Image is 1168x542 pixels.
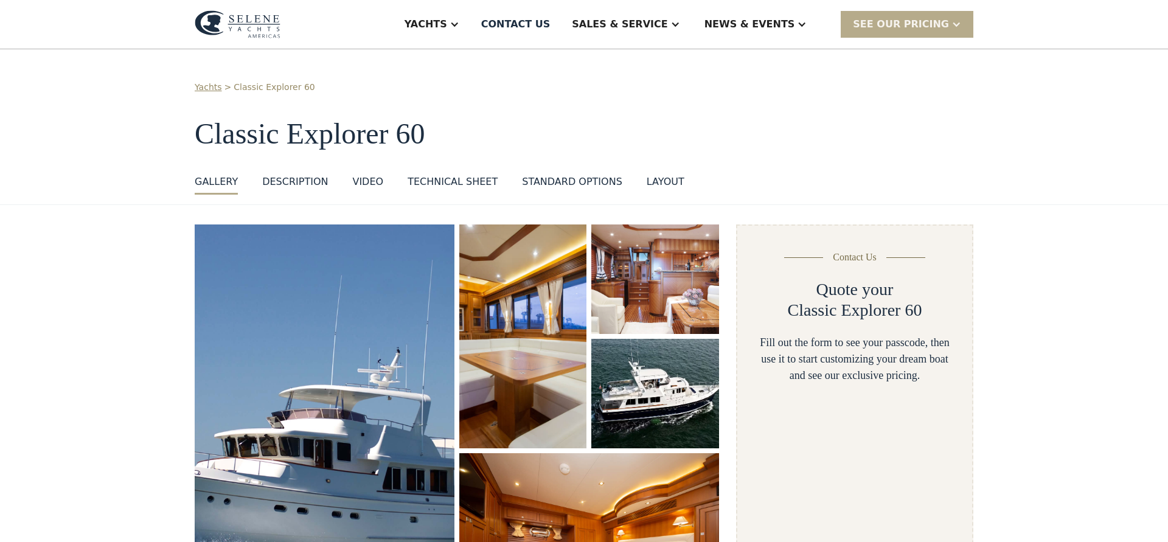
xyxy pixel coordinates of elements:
[408,175,498,189] div: Technical sheet
[195,81,222,94] a: Yachts
[459,224,586,448] a: open lightbox
[788,300,922,321] h2: Classic Explorer 60
[591,339,719,448] a: open lightbox
[522,175,622,189] div: standard options
[195,118,973,150] h1: Classic Explorer 60
[841,11,973,37] div: SEE Our Pricing
[522,175,622,195] a: standard options
[195,175,238,195] a: GALLERY
[262,175,328,189] div: DESCRIPTION
[647,175,684,189] div: layout
[853,17,949,32] div: SEE Our Pricing
[816,279,894,300] h2: Quote your
[704,17,795,32] div: News & EVENTS
[405,17,447,32] div: Yachts
[195,10,280,38] img: logo
[195,175,238,189] div: GALLERY
[757,335,953,384] div: Fill out the form to see your passcode, then use it to start customizing your dream boat and see ...
[591,224,719,334] a: open lightbox
[352,175,383,189] div: VIDEO
[224,81,232,94] div: >
[572,17,667,32] div: Sales & Service
[352,175,383,195] a: VIDEO
[408,175,498,195] a: Technical sheet
[262,175,328,195] a: DESCRIPTION
[647,175,684,195] a: layout
[833,250,877,265] div: Contact Us
[234,81,315,94] a: Classic Explorer 60
[481,17,551,32] div: Contact US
